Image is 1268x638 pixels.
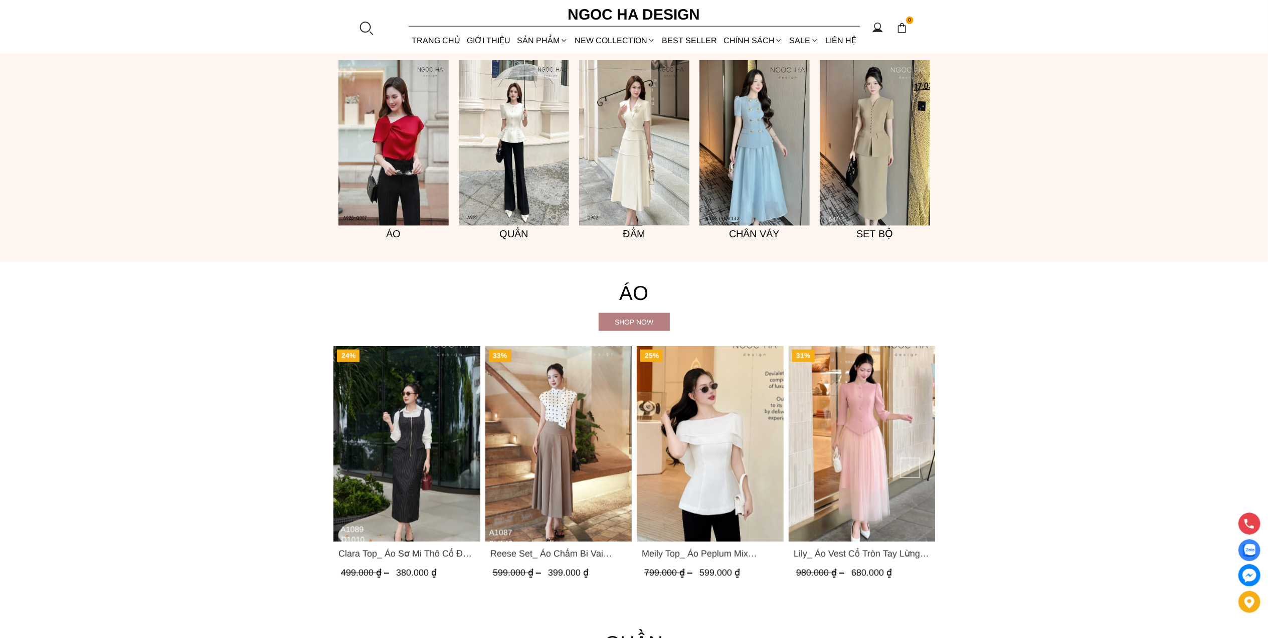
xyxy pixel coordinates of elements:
span: 599.000 ₫ [492,568,543,578]
h5: Chân váy [699,226,810,242]
a: 7(3) [699,60,810,226]
div: SẢN PHẨM [514,27,571,54]
span: Clara Top_ Áo Sơ Mi Thô Cổ Đức Màu Trắng A1089 [338,547,475,561]
a: Link to Clara Top_ Áo Sơ Mi Thô Cổ Đức Màu Trắng A1089 [338,547,475,561]
a: SALE [786,27,822,54]
span: 799.000 ₫ [644,568,695,578]
span: 599.000 ₫ [699,568,740,578]
font: Set bộ [856,228,893,239]
span: Meily Top_ Áo Peplum Mix Choàng Vai Vải Tơ Màu Trắng A1086 [642,547,779,561]
span: 399.000 ₫ [548,568,588,578]
span: 980.000 ₫ [796,568,846,578]
span: 0 [906,17,914,25]
a: Product image - Lily_ Áo Vest Cổ Tròn Tay Lừng Mix Chân Váy Lưới Màu Hồng A1082+CV140 [788,346,935,542]
img: img-CART-ICON-ksit0nf1 [896,23,908,34]
span: 499.000 ₫ [341,568,392,578]
a: NEW COLLECTION [571,27,658,54]
a: messenger [1238,564,1260,586]
a: Product image - Meily Top_ Áo Peplum Mix Choàng Vai Vải Tơ Màu Trắng A1086 [637,346,784,542]
div: Shop now [599,316,670,328]
a: Link to Meily Top_ Áo Peplum Mix Choàng Vai Vải Tơ Màu Trắng A1086 [642,547,779,561]
a: Display image [1238,539,1260,561]
h5: Áo [338,226,449,242]
a: Link to Lily_ Áo Vest Cổ Tròn Tay Lừng Mix Chân Váy Lưới Màu Hồng A1082+CV140 [793,547,930,561]
img: 3(15) [820,60,930,226]
a: BEST SELLER [659,27,720,54]
a: TRANG CHỦ [409,27,464,54]
a: LIÊN HỆ [822,27,859,54]
span: Lily_ Áo Vest Cổ Tròn Tay Lừng Mix Chân Váy Lưới Màu Hồng A1082+CV140 [793,547,930,561]
a: 3(9) [579,60,689,226]
a: GIỚI THIỆU [464,27,514,54]
a: Product image - Clara Top_ Áo Sơ Mi Thô Cổ Đức Màu Trắng A1089 [333,346,480,542]
a: 3(7) [338,60,449,226]
a: 2(9) [459,60,569,226]
h5: Quần [459,226,569,242]
img: Display image [1243,544,1255,557]
span: 380.000 ₫ [396,568,437,578]
a: Shop now [599,313,670,331]
span: Reese Set_ Áo Chấm Bi Vai Chờm Mix Chân Váy Xếp Ly Hông Màu Nâu Tây A1087+CV142 [490,547,627,561]
a: Link to Reese Set_ Áo Chấm Bi Vai Chờm Mix Chân Váy Xếp Ly Hông Màu Nâu Tây A1087+CV142 [490,547,627,561]
h4: Áo [333,277,935,309]
div: Chính sách [720,27,786,54]
h5: Đầm [579,226,689,242]
span: 680.000 ₫ [851,568,891,578]
a: Product image - Reese Set_ Áo Chấm Bi Vai Chờm Mix Chân Váy Xếp Ly Hông Màu Nâu Tây A1087+CV142 [485,346,632,542]
a: Ngoc Ha Design [559,3,709,27]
